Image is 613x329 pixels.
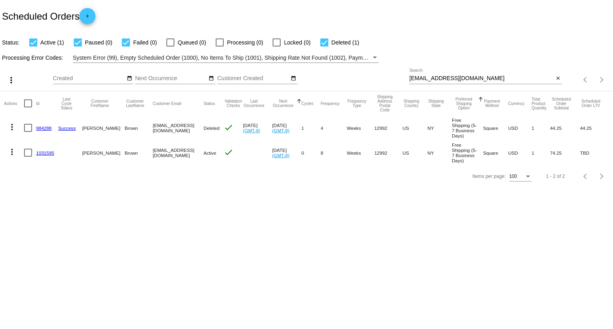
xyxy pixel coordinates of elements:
[291,75,296,82] mat-icon: date_range
[153,101,181,106] button: Change sorting for CustomerEmail
[227,38,263,47] span: Processing (0)
[2,8,95,24] h2: Scheduled Orders
[347,99,367,108] button: Change sorting for FrequencyType
[374,115,403,140] mat-cell: 12992
[153,115,204,140] mat-cell: [EMAIL_ADDRESS][DOMAIN_NAME]
[427,115,452,140] mat-cell: NY
[554,75,562,83] button: Clear
[58,97,75,110] button: Change sorting for LastProcessingCycleId
[82,99,117,108] button: Change sorting for CustomerFirstName
[580,99,602,108] button: Change sorting for LifetimeValue
[452,140,483,165] mat-cell: Free Shipping (5-7 Business Days)
[272,115,301,140] mat-cell: [DATE]
[555,75,561,82] mat-icon: close
[73,53,378,63] mat-select: Filter by Processing Error Codes
[403,140,427,165] mat-cell: US
[58,125,76,131] a: Success
[125,99,146,108] button: Change sorting for CustomerLastName
[272,99,294,108] button: Change sorting for NextOccurrenceUtc
[409,75,554,82] input: Search
[374,140,403,165] mat-cell: 12992
[4,91,24,115] mat-header-cell: Actions
[284,38,310,47] span: Locked (0)
[272,140,301,165] mat-cell: [DATE]
[509,174,532,180] mat-select: Items per page:
[301,140,321,165] mat-cell: 0
[208,75,214,82] mat-icon: date_range
[7,147,17,157] mat-icon: more_vert
[204,125,220,131] span: Deleted
[133,38,157,47] span: Failed (0)
[36,150,54,155] a: 1031595
[36,101,39,106] button: Change sorting for Id
[83,13,92,23] mat-icon: add
[550,140,580,165] mat-cell: 74.25
[483,140,508,165] mat-cell: Square
[347,140,374,165] mat-cell: Weeks
[153,140,204,165] mat-cell: [EMAIL_ADDRESS][DOMAIN_NAME]
[403,99,420,108] button: Change sorting for ShippingCountry
[403,115,427,140] mat-cell: US
[36,125,52,131] a: 984288
[272,153,289,158] a: (GMT-8)
[483,99,501,108] button: Change sorting for PaymentMethod.Type
[550,97,573,110] button: Change sorting for Subtotal
[532,91,550,115] mat-header-cell: Total Product Quantity
[509,174,517,179] span: 100
[224,91,243,115] mat-header-cell: Validation Checks
[217,75,289,82] input: Customer Created
[53,75,125,82] input: Created
[580,115,609,140] mat-cell: 44.25
[452,115,483,140] mat-cell: Free Shipping (5-7 Business Days)
[7,122,17,132] mat-icon: more_vert
[82,140,125,165] mat-cell: [PERSON_NAME]
[272,128,289,133] a: (GMT-8)
[127,75,132,82] mat-icon: date_range
[580,140,609,165] mat-cell: TBD
[550,115,580,140] mat-cell: 44.25
[508,115,532,140] mat-cell: USD
[301,101,314,106] button: Change sorting for Cycles
[135,75,207,82] input: Next Occurrence
[427,99,445,108] button: Change sorting for ShippingState
[452,97,476,110] button: Change sorting for PreferredShippingOption
[578,72,594,88] button: Previous page
[224,147,233,157] mat-icon: check
[6,75,16,85] mat-icon: more_vert
[178,38,206,47] span: Queued (0)
[40,38,64,47] span: Active (1)
[2,54,63,61] span: Processing Error Codes:
[508,101,525,106] button: Change sorting for CurrencyIso
[427,140,452,165] mat-cell: NY
[347,115,374,140] mat-cell: Weeks
[546,174,565,179] div: 1 - 2 of 2
[321,101,340,106] button: Change sorting for Frequency
[204,150,216,155] span: Active
[82,115,125,140] mat-cell: [PERSON_NAME]
[321,140,347,165] mat-cell: 8
[224,123,233,132] mat-icon: check
[204,101,215,106] button: Change sorting for Status
[2,39,20,46] span: Status:
[243,115,272,140] mat-cell: [DATE]
[243,128,260,133] a: (GMT-8)
[532,140,550,165] mat-cell: 1
[85,38,112,47] span: Paused (0)
[578,168,594,184] button: Previous page
[321,115,347,140] mat-cell: 4
[301,115,321,140] mat-cell: 1
[594,72,610,88] button: Next page
[243,99,265,108] button: Change sorting for LastOccurrenceUtc
[374,95,395,112] button: Change sorting for ShippingPostcode
[332,38,359,47] span: Deleted (1)
[472,174,506,179] div: Items per page:
[594,168,610,184] button: Next page
[125,115,153,140] mat-cell: Brown
[483,115,508,140] mat-cell: Square
[508,140,532,165] mat-cell: USD
[532,115,550,140] mat-cell: 1
[125,140,153,165] mat-cell: Brown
